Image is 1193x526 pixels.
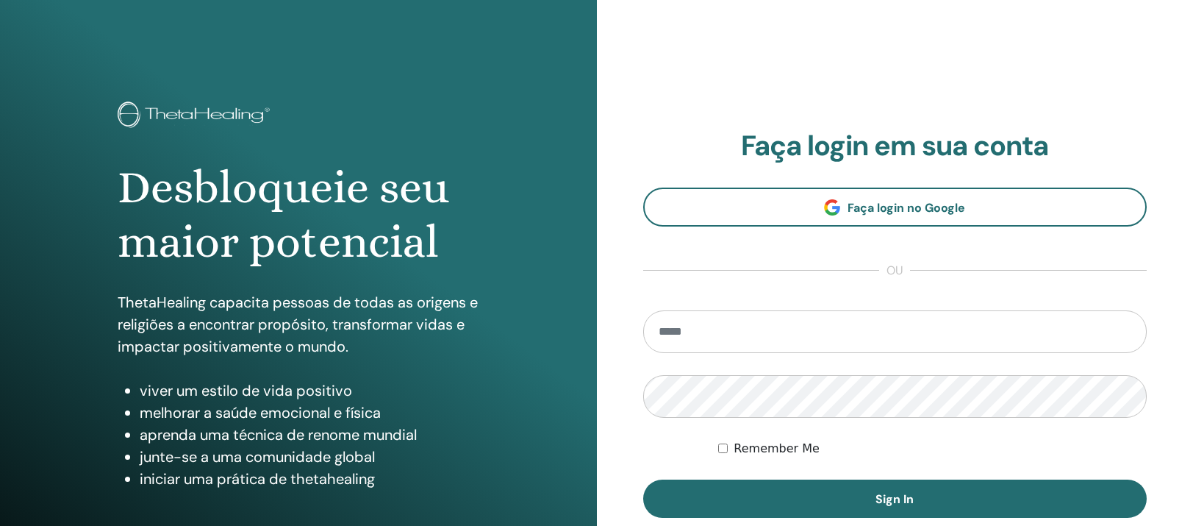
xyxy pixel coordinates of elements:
[848,200,965,216] span: Faça login no Google
[140,402,479,424] li: melhorar a saúde emocional e física
[140,380,479,402] li: viver um estilo de vida positivo
[140,424,479,446] li: aprenda uma técnica de renome mundial
[643,129,1147,163] h2: Faça login em sua conta
[643,480,1147,518] button: Sign In
[643,188,1147,227] a: Faça login no Google
[140,468,479,490] li: iniciar uma prática de thetahealing
[718,440,1147,458] div: Keep me authenticated indefinitely or until I manually logout
[734,440,820,458] label: Remember Me
[118,160,479,270] h1: Desbloqueie seu maior potencial
[140,446,479,468] li: junte-se a uma comunidade global
[118,291,479,358] p: ThetaHealing capacita pessoas de todas as origens e religiões a encontrar propósito, transformar ...
[875,491,914,507] span: Sign In
[879,262,910,280] span: ou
